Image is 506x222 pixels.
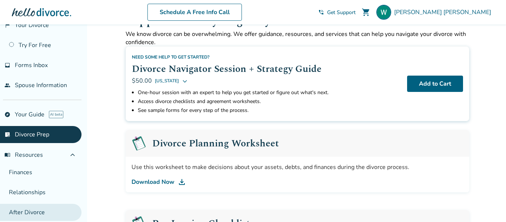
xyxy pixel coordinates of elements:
[155,76,179,85] span: [US_STATE]
[138,106,401,115] li: See sample forms for every step of the process.
[68,150,77,159] span: expand_less
[4,82,10,88] span: people
[376,5,391,20] img: William Francis
[394,8,494,16] span: [PERSON_NAME] [PERSON_NAME]
[152,139,279,148] h2: Divorce Planning Worksheet
[407,76,463,92] button: Add to Cart
[4,151,43,159] span: Resources
[132,77,152,85] span: $50.00
[138,88,401,97] li: One-hour session with an expert to help you get started or figure out what's next.
[4,22,10,28] span: flag_2
[49,111,63,118] span: AI beta
[132,54,210,60] span: Need some help to get started?
[147,4,242,21] a: Schedule A Free Info Call
[4,112,10,117] span: explore
[132,163,463,172] div: Use this worksheet to make decisions about your assets, debts, and finances during the divorce pr...
[469,186,506,222] iframe: Chat Widget
[4,132,10,137] span: list_alt_check
[177,178,186,186] img: DL
[327,9,356,16] span: Get Support
[4,62,10,68] span: inbox
[362,8,370,17] span: shopping_cart
[138,97,401,106] li: Access divorce checklists and agreement worksheets.
[4,152,10,158] span: menu_book
[132,136,146,151] img: Pre-Leaving Checklist
[126,30,469,46] p: We know divorce can be overwhelming. We offer guidance, resources, and services that can help you...
[132,178,463,186] a: Download Now
[155,76,188,85] button: [US_STATE]
[132,62,401,76] h2: Divorce Navigator Session + Strategy Guide
[15,61,48,69] span: Forms Inbox
[318,9,324,15] span: phone_in_talk
[318,9,356,16] a: phone_in_talkGet Support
